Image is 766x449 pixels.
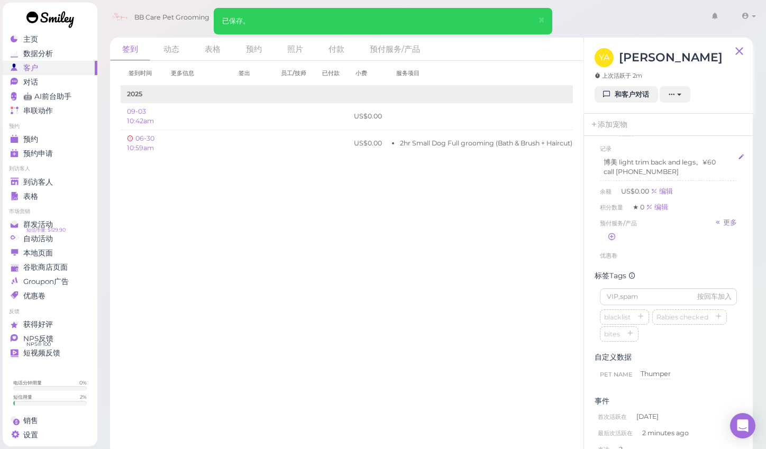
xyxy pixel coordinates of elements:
td: US$0.00 [348,130,388,157]
span: 到访客人 [23,178,53,187]
li: 2hr Small Dog Full grooming (Bath & Brush + Haircut) [400,139,572,148]
span: Rabies checked [654,313,710,321]
span: NPS® 100 [26,340,51,349]
span: 主页 [23,35,38,44]
th: 已付款 [314,61,348,86]
span: YA [595,48,614,67]
th: 员工/技师 [273,61,314,86]
span: 获得好评 [23,320,53,329]
span: Groupon广告 [23,277,69,286]
span: 谷歌商店页面 [23,263,68,272]
a: 数据分析 [3,47,97,61]
a: 预约申请 [3,146,97,161]
input: 查询客户 [379,9,482,26]
div: 事件 [595,397,742,406]
span: 优惠卷 [23,291,45,300]
span: 客户 [23,63,38,72]
span: BB Care Pet Grooming [134,3,209,32]
a: 09-03 10:42am [127,107,154,125]
span: 预约申请 [23,149,53,158]
a: 编辑 [651,187,673,195]
a: 设置 [3,428,97,442]
a: 表格 [193,38,233,60]
th: 签到时间 [121,61,163,86]
span: 06-30 10:59am [127,134,157,153]
span: 预约 [23,135,38,144]
a: 和客户对话 [595,86,658,103]
a: 优惠卷 [3,289,97,303]
td: US$0.00 [348,103,388,130]
span: 短信币量: $129.90 [26,226,66,234]
span: 优惠卷 [600,252,617,259]
span: ★ 0 [633,203,646,211]
a: 签到 [110,38,150,61]
a: 获得好评 [3,317,97,332]
a: 本地页面 [3,246,97,260]
li: 反馈 [3,308,97,315]
li: 到访客人 [3,165,97,172]
li: 市场营销 [3,208,97,215]
span: 积分数量 [600,204,625,211]
a: 预约 [3,132,97,146]
a: 预付服务/产品 [358,38,432,60]
span: 设置 [23,430,38,439]
div: 记录 [600,143,612,154]
span: 群发活动 [23,220,53,229]
a: 更多 [715,218,737,228]
a: 动态 [151,38,191,60]
span: 上次活跃于 2m [595,71,642,80]
span: 短视频反馈 [23,349,60,358]
a: 对话 [3,75,97,89]
a: Groupon广告 [3,274,97,289]
a: 串联动作 [3,104,97,118]
span: 串联动作 [23,106,53,115]
div: 0 % [79,379,87,386]
span: 预付服务/产品 [600,218,637,228]
th: 签出 [231,61,273,86]
a: 主页 [3,32,97,47]
a: 自动活动 [3,232,97,246]
span: 🤖 AI前台助手 [23,92,71,101]
a: 表格 [3,189,97,204]
a: 编辑 [646,203,668,211]
span: bites [602,330,622,338]
a: 照片 [275,38,315,60]
a: NPS反馈 NPS® 100 [3,332,97,346]
a: 客户 [3,61,97,75]
input: VIP,spam [600,288,737,305]
a: 到访客人 [3,175,97,189]
span: 余额 [600,188,613,195]
span: [DATE] [636,412,659,421]
th: 更多信息 [163,61,231,86]
a: 群发活动 短信币量: $129.90 [3,217,97,232]
span: × [538,13,545,28]
span: 对话 [23,78,38,87]
a: 短视频反馈 [3,346,97,360]
span: 2 minutes ago [642,428,689,438]
a: 添加宠物 [584,114,634,136]
button: Close [532,8,551,33]
div: 自定义数据 [595,353,742,362]
span: blacklist [602,313,633,321]
th: 小费 [348,61,388,86]
span: 销售 [23,416,38,425]
a: 预约 [234,38,274,60]
h3: [PERSON_NAME] [619,48,723,67]
a: 付款 [316,38,357,60]
span: 首次活跃在 [598,413,627,420]
span: Thumper [641,370,671,378]
div: 按回车加入 [697,292,732,301]
span: 数据分析 [23,49,53,58]
div: 短信用量 [13,393,32,400]
th: 服务项目 [388,61,579,86]
span: 本地页面 [23,249,53,258]
span: 表格 [23,192,38,201]
p: call [PHONE_NUMBER] [604,167,733,177]
a: 谷歌商店页面 [3,260,97,274]
span: Pet Name [600,369,633,386]
a: 🤖 AI前台助手 [3,89,97,104]
p: 博美 light trim back and legs。¥60 [604,158,733,167]
span: NPS反馈 [23,334,53,343]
